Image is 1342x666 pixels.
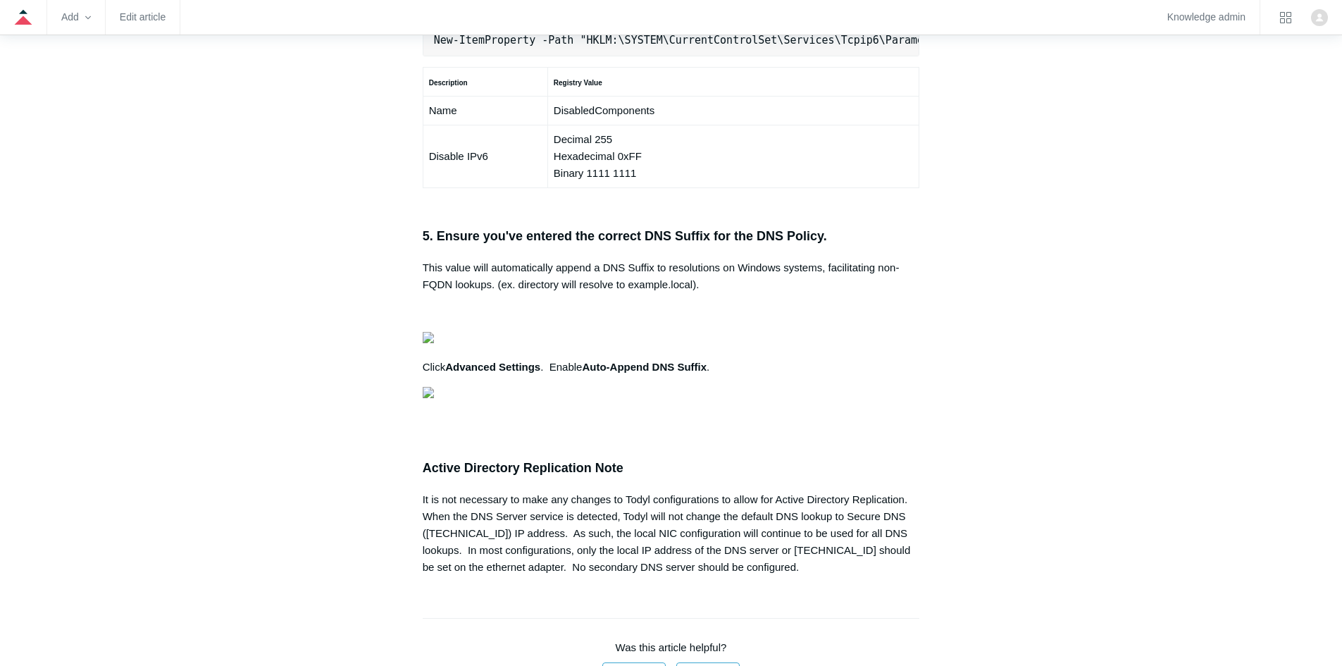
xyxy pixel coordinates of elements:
[423,359,920,376] p: Click . Enable .
[1167,13,1245,21] a: Knowledge admin
[554,79,602,87] strong: Registry Value
[423,259,920,293] p: This value will automatically append a DNS Suffix to resolutions on Windows systems, facilitating...
[423,226,920,247] h3: 5. Ensure you've entered the correct DNS Suffix for the DNS Policy.
[547,97,919,125] td: DisabledComponents
[1311,9,1328,26] img: user avatar
[429,79,468,87] strong: Description
[547,125,919,188] td: Decimal 255 Hexadecimal 0xFF Binary 1111 1111
[445,361,540,373] strong: Advanced Settings
[1311,9,1328,26] zd-hc-trigger: Click your profile icon to open the profile menu
[61,13,91,21] zd-hc-trigger: Add
[423,332,434,343] img: 27414207119379
[423,125,547,188] td: Disable IPv6
[423,387,434,398] img: 27414169404179
[616,641,727,653] span: Was this article helpful?
[120,13,166,21] a: Edit article
[582,361,707,373] strong: Auto-Append DNS Suffix
[423,97,547,125] td: Name
[423,458,920,479] h3: Active Directory Replication Note
[423,491,920,576] div: It is not necessary to make any changes to Todyl configurations to allow for Active Directory Rep...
